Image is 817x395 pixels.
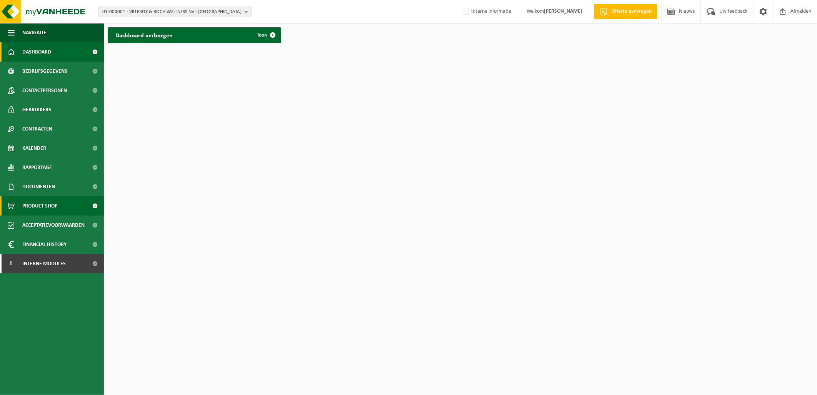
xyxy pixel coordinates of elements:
label: Interne informatie [460,6,511,17]
span: Toon [257,33,267,38]
span: Product Shop [22,196,57,216]
span: Documenten [22,177,55,196]
span: Interne modules [22,254,66,273]
span: I [8,254,15,273]
span: Dashboard [22,42,51,62]
span: Navigatie [22,23,46,42]
button: 01-000001 - VILLEROY & BOCH WELLNESS NV - [GEOGRAPHIC_DATA] [98,6,252,17]
span: Kalender [22,139,46,158]
span: Acceptatievoorwaarden [22,216,85,235]
span: Offerte aanvragen [610,8,654,15]
a: Offerte aanvragen [594,4,657,19]
span: 01-000001 - VILLEROY & BOCH WELLNESS NV - [GEOGRAPHIC_DATA] [102,6,242,18]
span: Contracten [22,119,52,139]
span: Bedrijfsgegevens [22,62,67,81]
span: Gebruikers [22,100,51,119]
span: Financial History [22,235,67,254]
strong: [PERSON_NAME] [544,8,582,14]
a: Toon [251,27,280,43]
span: Rapportage [22,158,52,177]
span: Contactpersonen [22,81,67,100]
h2: Dashboard verborgen [108,27,180,42]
